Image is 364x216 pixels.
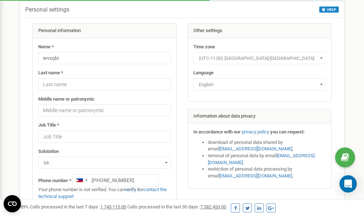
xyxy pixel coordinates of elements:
[30,204,126,210] span: Calls processed in the last 7 days :
[196,80,324,90] span: English
[38,187,167,199] a: contact the technical support
[73,174,158,186] input: +1-800-555-55-55
[38,104,171,116] input: Middle name or patronymic
[38,78,171,91] input: Last name
[38,44,54,50] label: Name *
[319,6,339,13] button: HELP
[38,177,71,184] label: Phone number *
[193,70,214,76] label: Language
[208,166,326,179] li: restriction of personal data processing by email .
[208,153,315,165] a: [EMAIL_ADDRESS][DOMAIN_NAME]
[196,53,324,63] span: (UTC-11:00) Pacific/Midway
[188,24,332,38] div: Other settings
[73,175,89,186] div: Telephone country code
[38,186,171,200] p: Your phone number is not verified. You can or
[100,204,126,210] u: 1 745 115,00
[193,78,326,91] span: English
[38,122,59,129] label: Job Title *
[208,139,326,153] li: download of personal data shared by email ,
[33,24,176,38] div: Personal information
[200,204,226,210] u: 7 382 453,00
[41,158,168,168] span: Mr.
[219,173,292,178] a: [EMAIL_ADDRESS][DOMAIN_NAME]
[193,52,326,64] span: (UTC-11:00) Pacific/Midway
[38,131,171,143] input: Job Title
[38,70,63,76] label: Last name *
[339,175,357,193] div: Open Intercom Messenger
[193,44,215,50] label: Time zone
[4,195,21,212] button: Open CMP widget
[25,6,69,13] h5: Personal settings
[38,96,95,103] label: Middle name or patronymic
[38,148,59,155] label: Salutation
[242,129,269,135] a: privacy policy
[270,129,305,135] strong: you can request:
[188,109,332,124] div: Information about data privacy
[219,146,292,151] a: [EMAIL_ADDRESS][DOMAIN_NAME]
[38,52,171,64] input: Name
[193,129,241,135] strong: In accordance with our
[127,204,226,210] span: Calls processed in the last 30 days :
[208,153,326,166] li: removal of personal data by email ,
[125,187,140,192] a: verify it
[38,157,171,169] span: Mr.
